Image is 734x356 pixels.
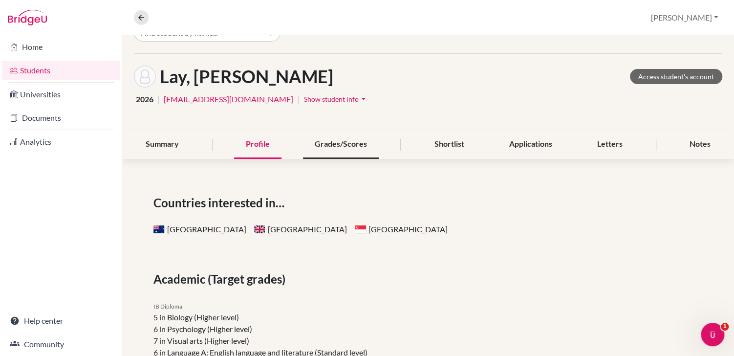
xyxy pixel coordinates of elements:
[134,130,191,159] div: Summary
[678,130,722,159] div: Notes
[355,225,367,234] span: Singapore
[8,10,47,25] img: Bridge-U
[254,225,266,234] span: United Kingdom
[160,66,333,87] h1: Lay, [PERSON_NAME]
[153,224,246,234] span: [GEOGRAPHIC_DATA]
[423,130,476,159] div: Shortlist
[254,224,347,234] span: [GEOGRAPHIC_DATA]
[2,311,120,331] a: Help center
[721,323,729,331] span: 1
[497,130,564,159] div: Applications
[157,93,160,105] span: |
[2,37,120,57] a: Home
[2,108,120,128] a: Documents
[585,130,634,159] div: Letters
[153,323,421,335] li: 6 in Psychology (Higher level)
[701,323,724,346] iframe: Intercom live chat
[297,93,300,105] span: |
[153,335,421,347] li: 7 in Visual arts (Higher level)
[164,93,293,105] a: [EMAIL_ADDRESS][DOMAIN_NAME]
[153,311,421,323] li: 5 in Biology (Higher level)
[355,224,448,234] span: [GEOGRAPHIC_DATA]
[303,130,379,159] div: Grades/Scores
[2,334,120,354] a: Community
[647,8,722,27] button: [PERSON_NAME]
[359,94,368,104] i: arrow_drop_down
[136,93,153,105] span: 2026
[304,95,359,103] span: Show student info
[2,85,120,104] a: Universities
[153,194,288,212] span: Countries interested in…
[153,270,289,288] span: Academic (Target grades)
[134,66,156,88] img: Phirin Tevyta Lay's avatar
[2,132,120,152] a: Analytics
[153,225,165,234] span: Australia
[234,130,281,159] div: Profile
[2,61,120,80] a: Students
[153,303,182,310] span: IB Diploma
[630,69,722,84] a: Access student's account
[303,91,369,107] button: Show student infoarrow_drop_down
